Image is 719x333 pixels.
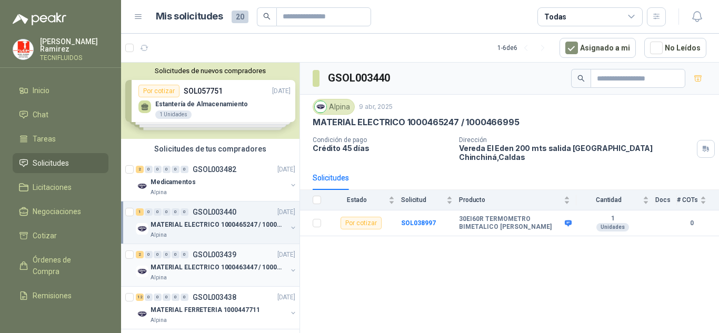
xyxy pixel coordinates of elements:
[232,11,248,23] span: 20
[136,208,144,216] div: 1
[172,294,179,301] div: 0
[145,166,153,173] div: 0
[136,294,144,301] div: 12
[151,274,167,282] p: Alpina
[13,201,108,221] a: Negociaciones
[327,190,401,210] th: Estado
[341,217,382,229] div: Por cotizar
[677,218,706,228] b: 0
[154,166,162,173] div: 0
[576,215,649,223] b: 1
[401,190,459,210] th: Solicitud
[315,101,326,113] img: Company Logo
[136,163,297,197] a: 2 0 0 0 0 0 GSOL003482[DATE] Company LogoMedicamentosAlpina
[577,75,585,82] span: search
[313,172,349,184] div: Solicitudes
[313,136,451,144] p: Condición de pago
[163,208,171,216] div: 0
[576,196,641,204] span: Cantidad
[145,251,153,258] div: 0
[33,157,69,169] span: Solicitudes
[33,109,48,120] span: Chat
[154,294,162,301] div: 0
[193,166,236,173] p: GSOL003482
[13,226,108,246] a: Cotizar
[401,196,444,204] span: Solicitud
[154,208,162,216] div: 0
[193,208,236,216] p: GSOL003440
[156,9,223,24] h1: Mis solicitudes
[13,177,108,197] a: Licitaciones
[33,181,72,193] span: Licitaciones
[327,196,386,204] span: Estado
[151,188,167,197] p: Alpina
[13,80,108,100] a: Inicio
[459,196,562,204] span: Producto
[13,286,108,306] a: Remisiones
[121,63,299,139] div: Solicitudes de nuevos compradoresPor cotizarSOL057751[DATE] Estantería de Almacenamiento1 Unidade...
[172,251,179,258] div: 0
[33,206,81,217] span: Negociaciones
[181,208,188,216] div: 0
[151,231,167,239] p: Alpina
[13,250,108,281] a: Órdenes de Compra
[313,144,451,153] p: Crédito 45 días
[677,190,719,210] th: # COTs
[544,11,566,23] div: Todas
[136,265,148,278] img: Company Logo
[313,117,519,128] p: MATERIAL ELECTRICO 1000465247 / 1000466995
[125,67,295,75] button: Solicitudes de nuevos compradores
[136,206,297,239] a: 1 0 0 0 0 0 GSOL003440[DATE] Company LogoMATERIAL ELECTRICO 1000465247 / 1000466995Alpina
[313,99,355,115] div: Alpina
[151,177,196,187] p: Medicamentos
[172,166,179,173] div: 0
[277,165,295,175] p: [DATE]
[163,294,171,301] div: 0
[145,208,153,216] div: 0
[13,13,66,25] img: Logo peakr
[151,316,167,325] p: Alpina
[181,251,188,258] div: 0
[459,144,693,162] p: Vereda El Eden 200 mts salida [GEOGRAPHIC_DATA] Chinchiná , Caldas
[136,223,148,235] img: Company Logo
[644,38,706,58] button: No Leídos
[33,85,49,96] span: Inicio
[154,251,162,258] div: 0
[497,39,551,56] div: 1 - 6 de 6
[33,230,57,241] span: Cotizar
[13,39,33,59] img: Company Logo
[181,294,188,301] div: 0
[181,166,188,173] div: 0
[40,38,108,53] p: [PERSON_NAME] Ramirez
[193,251,236,258] p: GSOL003439
[359,102,393,112] p: 9 abr, 2025
[560,38,636,58] button: Asignado a mi
[151,305,259,315] p: MATERIAL FERRETERIA 1000447711
[151,263,282,273] p: MATERIAL ELECTRICO 1000463447 / 1000465800
[596,223,629,231] div: Unidades
[459,136,693,144] p: Dirección
[459,190,576,210] th: Producto
[33,254,98,277] span: Órdenes de Compra
[193,294,236,301] p: GSOL003438
[576,190,655,210] th: Cantidad
[163,251,171,258] div: 0
[136,166,144,173] div: 2
[136,248,297,282] a: 2 0 0 0 0 0 GSOL003439[DATE] Company LogoMATERIAL ELECTRICO 1000463447 / 1000465800Alpina
[13,105,108,125] a: Chat
[677,196,698,204] span: # COTs
[277,207,295,217] p: [DATE]
[13,153,108,173] a: Solicitudes
[459,215,562,231] b: 30EI60R TERMOMETRO BIMETALICO [PERSON_NAME]
[33,133,56,145] span: Tareas
[136,251,144,258] div: 2
[172,208,179,216] div: 0
[151,220,282,230] p: MATERIAL ELECTRICO 1000465247 / 1000466995
[263,13,271,20] span: search
[13,129,108,149] a: Tareas
[40,55,108,61] p: TECNIFLUIDOS
[401,219,436,227] a: SOL038997
[136,291,297,325] a: 12 0 0 0 0 0 GSOL003438[DATE] Company LogoMATERIAL FERRETERIA 1000447711Alpina
[277,250,295,260] p: [DATE]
